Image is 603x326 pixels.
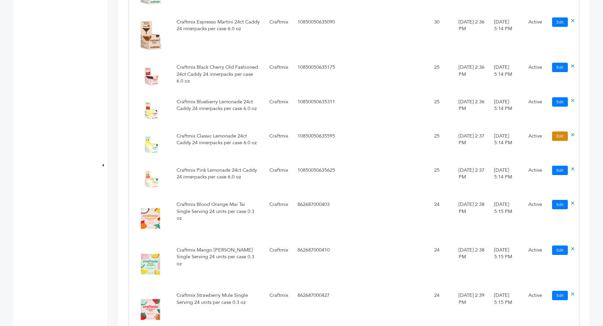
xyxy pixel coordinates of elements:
[429,162,454,197] td: 25
[524,242,547,287] td: Active
[489,14,524,59] td: [DATE] 5:14 PM
[172,242,265,287] td: Craftmix Mango [PERSON_NAME] Single Serving 24 units per case 0.3 oz
[429,197,454,242] td: 24
[172,197,265,242] td: Craftmix Blood Orange Mai Tai Single Serving 24 units per case 0.3 oz
[293,197,340,242] td: 862687000403
[552,200,568,209] a: Edit
[172,128,265,162] td: Craftmix Classic Lemonade 24ct Caddy 24 innerpacks per case 6.0 oz
[524,162,547,197] td: Active
[172,59,265,94] td: Craftmix Black Cherry Old Fashioned 24ct Caddy 24 innerpacks per case 6.0 oz
[454,128,489,162] td: [DATE] 2:37 PM
[429,242,454,287] td: 24
[293,14,340,59] td: 10850050635090
[134,99,167,121] img: No Image
[265,94,293,128] td: Craftmix
[524,94,547,128] td: Active
[454,59,489,94] td: [DATE] 2:36 PM
[293,162,340,197] td: 10850050635625
[134,133,167,156] img: No Image
[134,292,167,326] img: No Image
[454,94,489,128] td: [DATE] 2:36 PM
[172,14,265,59] td: Craftmix Espresso Martini 24ct Caddy 24 innerpacks per case 6.0 oz
[454,242,489,287] td: [DATE] 2:38 PM
[489,162,524,197] td: [DATE] 5:14 PM
[172,94,265,128] td: Craftmix Blueberry Lemonade 24ct Caddy 24 innerpacks per case 6.0 oz
[293,94,340,128] td: 10850050635311
[524,59,547,94] td: Active
[454,197,489,242] td: [DATE] 2:38 PM
[265,197,293,242] td: Craftmix
[552,17,568,27] a: Edit
[429,14,454,59] td: 30
[429,59,454,94] td: 25
[265,128,293,162] td: Craftmix
[265,14,293,59] td: Craftmix
[552,246,568,255] a: Edit
[134,202,167,235] img: No Image
[524,197,547,242] td: Active
[293,59,340,94] td: 10850050635175
[265,162,293,197] td: Craftmix
[552,291,568,300] a: Edit
[265,242,293,287] td: Craftmix
[134,167,167,190] img: No Image
[293,128,340,162] td: 10850050635595
[552,63,568,72] a: Edit
[552,131,568,141] a: Edit
[489,128,524,162] td: [DATE] 5:14 PM
[489,59,524,94] td: [DATE] 5:14 PM
[489,242,524,287] td: [DATE] 5:15 PM
[524,128,547,162] td: Active
[489,197,524,242] td: [DATE] 5:15 PM
[134,247,167,281] img: No Image
[429,94,454,128] td: 25
[489,94,524,128] td: [DATE] 5:14 PM
[265,59,293,94] td: Craftmix
[454,14,489,59] td: [DATE] 2:36 PM
[293,242,340,287] td: 862687000410
[134,19,167,53] img: No Image
[172,162,265,197] td: Craftmix Pink Lemonade 24ct Caddy 24 innerpacks per case 6.0 oz
[134,64,167,87] img: No Image
[552,166,568,175] a: Edit
[454,162,489,197] td: [DATE] 2:37 PM
[552,97,568,107] a: Edit
[429,128,454,162] td: 25
[524,14,547,59] td: Active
